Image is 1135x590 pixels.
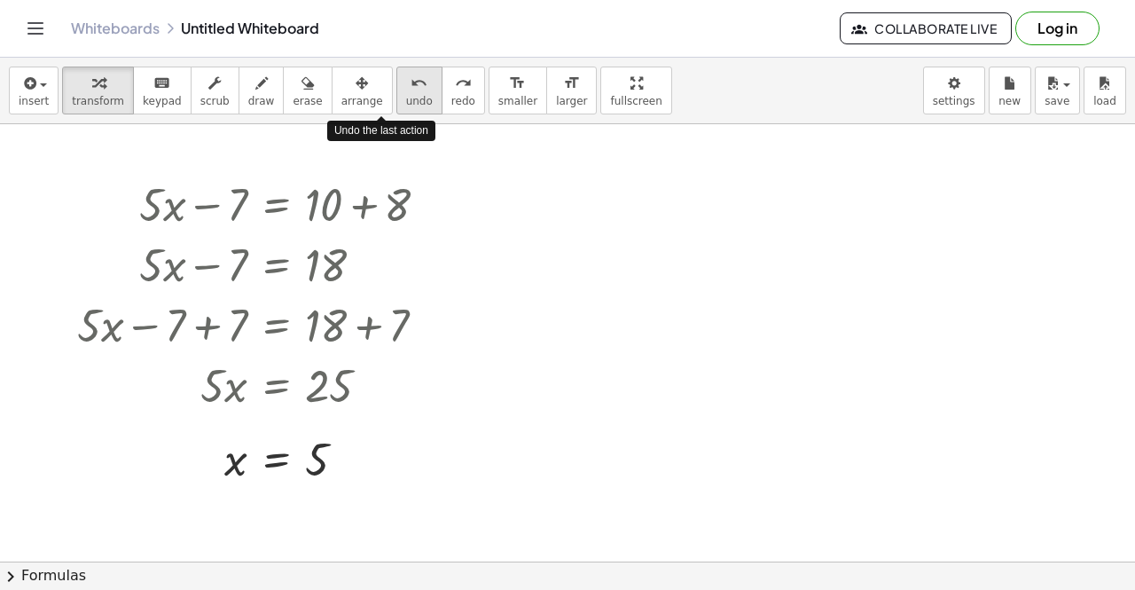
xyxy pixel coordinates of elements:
[200,95,230,107] span: scrub
[248,95,275,107] span: draw
[327,121,435,141] div: Undo the last action
[1015,12,1100,45] button: Log in
[455,73,472,94] i: redo
[293,95,322,107] span: erase
[855,20,997,36] span: Collaborate Live
[396,67,442,114] button: undoundo
[62,67,134,114] button: transform
[563,73,580,94] i: format_size
[191,67,239,114] button: scrub
[332,67,393,114] button: arrange
[1084,67,1126,114] button: load
[442,67,485,114] button: redoredo
[71,20,160,37] a: Whiteboards
[153,73,170,94] i: keyboard
[239,67,285,114] button: draw
[498,95,537,107] span: smaller
[546,67,597,114] button: format_sizelarger
[411,73,427,94] i: undo
[283,67,332,114] button: erase
[451,95,475,107] span: redo
[1045,95,1069,107] span: save
[143,95,182,107] span: keypad
[556,95,587,107] span: larger
[989,67,1031,114] button: new
[998,95,1021,107] span: new
[1035,67,1080,114] button: save
[21,14,50,43] button: Toggle navigation
[19,95,49,107] span: insert
[610,95,661,107] span: fullscreen
[923,67,985,114] button: settings
[509,73,526,94] i: format_size
[600,67,671,114] button: fullscreen
[840,12,1012,44] button: Collaborate Live
[406,95,433,107] span: undo
[933,95,975,107] span: settings
[72,95,124,107] span: transform
[341,95,383,107] span: arrange
[9,67,59,114] button: insert
[1093,95,1116,107] span: load
[133,67,192,114] button: keyboardkeypad
[489,67,547,114] button: format_sizesmaller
